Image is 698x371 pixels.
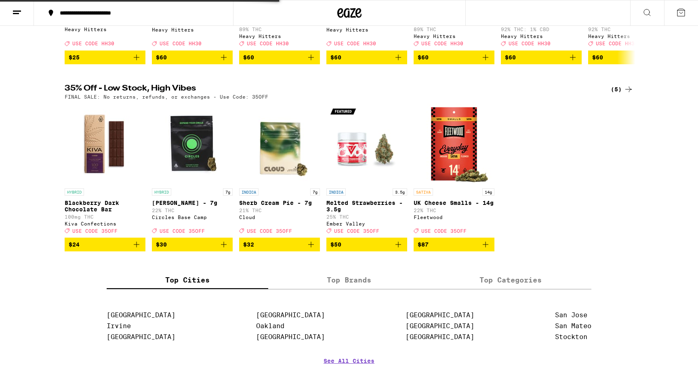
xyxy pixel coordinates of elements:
[239,27,320,32] p: 89% THC
[326,188,346,196] p: INDICA
[239,188,259,196] p: INDICA
[107,311,175,319] a: [GEOGRAPHIC_DATA]
[152,208,233,213] p: 22% THC
[611,84,633,94] a: (5)
[334,228,379,234] span: USE CODE 35OFF
[239,208,320,213] p: 21% THC
[247,41,289,46] span: USE CODE HH30
[326,221,407,226] div: Ember Valley
[72,228,118,234] span: USE CODE 35OFF
[421,41,463,46] span: USE CODE HH30
[5,6,58,12] span: Hi. Need any help?
[501,27,582,32] p: 92% THC: 1% CBD
[239,238,320,251] button: Add to bag
[501,34,582,39] div: Heavy Hitters
[65,94,268,99] p: FINAL SALE: No returns, refunds, or exchanges - Use Code: 35OFF
[107,272,591,289] div: tabs
[223,188,233,196] p: 7g
[418,54,429,61] span: $60
[430,272,591,289] label: Top Categories
[592,54,603,61] span: $60
[160,228,205,234] span: USE CODE 35OFF
[160,41,202,46] span: USE CODE HH30
[152,238,233,251] button: Add to bag
[65,200,145,213] p: Blackberry Dark Chocolate Bar
[505,54,516,61] span: $60
[334,41,376,46] span: USE CODE HH30
[406,322,474,330] a: [GEOGRAPHIC_DATA]
[256,311,325,319] a: [GEOGRAPHIC_DATA]
[243,54,254,61] span: $60
[72,41,114,46] span: USE CODE HH30
[152,27,233,32] div: Heavy Hitters
[596,41,638,46] span: USE CODE HH30
[414,51,494,64] button: Add to bag
[152,200,233,206] p: [PERSON_NAME] - 7g
[243,241,254,248] span: $32
[326,51,407,64] button: Add to bag
[414,215,494,220] div: Fleetwood
[326,103,407,238] a: Open page for Melted Strawberries - 3.5g from Ember Valley
[65,238,145,251] button: Add to bag
[414,103,494,238] a: Open page for UK Cheese Smalls - 14g from Fleetwood
[406,333,474,341] a: [GEOGRAPHIC_DATA]
[414,200,494,206] p: UK Cheese Smalls - 14g
[65,51,145,64] button: Add to bag
[239,200,320,206] p: Sherb Cream Pie - 7g
[69,54,80,61] span: $25
[239,103,320,238] a: Open page for Sherb Cream Pie - 7g from Cloud
[406,311,474,319] a: [GEOGRAPHIC_DATA]
[239,51,320,64] button: Add to bag
[482,188,494,196] p: 14g
[156,241,167,248] span: $30
[65,103,145,238] a: Open page for Blackberry Dark Chocolate Bar from Kiva Confections
[65,214,145,219] p: 100mg THC
[239,215,320,220] div: Cloud
[326,200,407,213] p: Melted Strawberries - 3.5g
[310,188,320,196] p: 7g
[418,241,429,248] span: $87
[555,311,587,319] a: San Jose
[501,51,582,64] button: Add to bag
[326,214,407,219] p: 25% THC
[256,333,325,341] a: [GEOGRAPHIC_DATA]
[69,241,80,248] span: $24
[152,51,233,64] button: Add to bag
[239,103,320,184] img: Cloud - Sherb Cream Pie - 7g
[152,188,171,196] p: HYBRID
[414,34,494,39] div: Heavy Hitters
[65,103,145,184] img: Kiva Confections - Blackberry Dark Chocolate Bar
[326,27,407,32] div: Heavy Hitters
[65,27,145,32] div: Heavy Hitters
[65,84,594,94] h2: 35% Off - Low Stock, High Vibes
[65,188,84,196] p: HYBRID
[393,188,407,196] p: 3.5g
[326,238,407,251] button: Add to bag
[414,27,494,32] p: 89% THC
[414,188,433,196] p: SATIVA
[555,333,587,341] a: Stockton
[414,103,494,184] img: Fleetwood - UK Cheese Smalls - 14g
[239,34,320,39] div: Heavy Hitters
[256,322,284,330] a: Oakland
[588,34,669,39] div: Heavy Hitters
[107,322,131,330] a: Irvine
[414,238,494,251] button: Add to bag
[588,51,669,64] button: Add to bag
[509,41,551,46] span: USE CODE HH30
[268,272,430,289] label: Top Brands
[330,54,341,61] span: $60
[247,228,292,234] span: USE CODE 35OFF
[326,103,407,184] img: Ember Valley - Melted Strawberries - 3.5g
[156,54,167,61] span: $60
[421,228,467,234] span: USE CODE 35OFF
[152,103,233,238] a: Open page for Lantz - 7g from Circles Base Camp
[152,103,233,184] img: Circles Base Camp - Lantz - 7g
[107,272,268,289] label: Top Cities
[152,215,233,220] div: Circles Base Camp
[588,27,669,32] p: 92% THC
[107,333,175,341] a: [GEOGRAPHIC_DATA]
[555,322,591,330] a: San Mateo
[330,241,341,248] span: $50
